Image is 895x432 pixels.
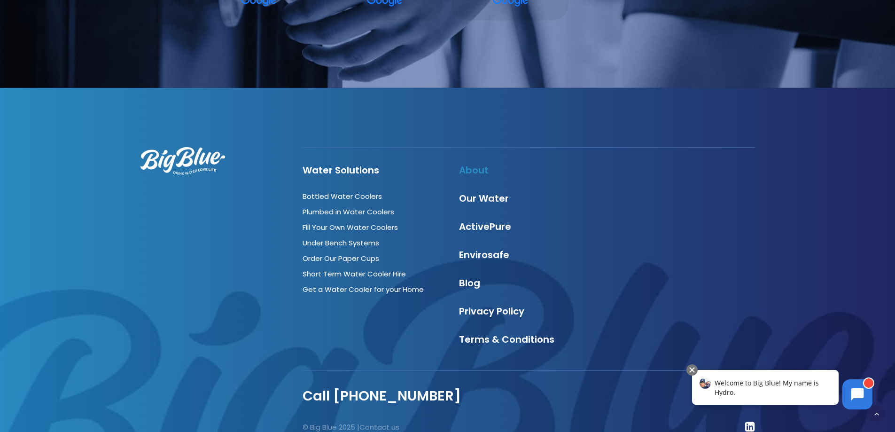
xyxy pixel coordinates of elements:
a: Blog [459,276,480,290]
a: Get a Water Cooler for your Home [303,284,424,294]
a: Under Bench Systems [303,238,379,248]
a: Bottled Water Coolers [303,191,382,201]
a: ActivePure [459,220,511,233]
a: Order Our Paper Cups [303,253,379,263]
a: Privacy Policy [459,305,524,318]
a: Envirosafe [459,248,509,261]
a: Short Term Water Cooler Hire [303,269,406,279]
a: Fill Your Own Water Coolers [303,222,398,232]
a: Plumbed in Water Coolers [303,207,394,217]
a: Terms & Conditions [459,333,554,346]
a: Contact us [359,422,399,432]
a: Call [PHONE_NUMBER] [303,386,461,405]
h4: Water Solutions [303,165,442,176]
a: About [459,164,489,177]
iframe: Chatbot [682,362,882,419]
a: Our Water [459,192,509,205]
